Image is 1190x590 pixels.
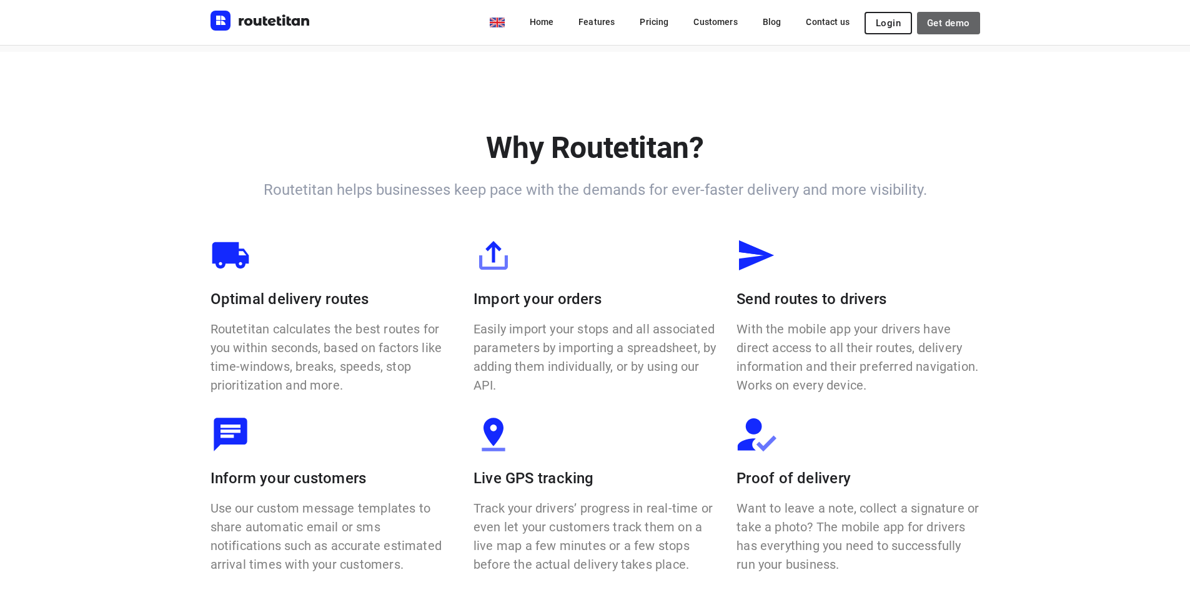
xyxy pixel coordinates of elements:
[736,468,979,489] p: Proof of delivery
[865,12,912,34] button: Login
[211,468,454,489] p: Inform your customers
[736,499,979,574] p: Want to leave a note, collect a signature or take a photo? The mobile app for drivers has everyth...
[211,179,980,200] h6: Routetitan helps businesses keep pace with the demands for ever-faster delivery and more visibility.
[520,11,564,33] a: Home
[736,288,979,310] p: Send routes to drivers
[486,130,703,165] b: Why Routetitan?
[474,499,716,574] p: Track your drivers’ progress in real-time or even let your customers track them on a live map a f...
[753,11,791,33] a: Blog
[211,288,454,310] p: Optimal delivery routes
[211,499,454,574] p: Use our custom message templates to share automatic email or sms notifications such as accurate e...
[474,320,716,395] p: Easily import your stops and all associated parameters by importing a spreadsheet, by adding them...
[736,320,979,395] p: With the mobile app your drivers have direct access to all their routes, delivery information and...
[211,11,310,31] img: Routetitan logo
[211,320,454,395] p: Routetitan calculates the best routes for you within seconds, based on factors like time-windows,...
[917,12,979,34] a: Get demo
[568,11,625,33] a: Features
[796,11,860,33] a: Contact us
[683,11,747,33] a: Customers
[474,288,716,310] p: Import your orders
[927,18,969,28] span: Get demo
[474,468,716,489] p: Live GPS tracking
[630,11,678,33] a: Pricing
[211,11,310,34] a: Routetitan
[876,18,901,28] span: Login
